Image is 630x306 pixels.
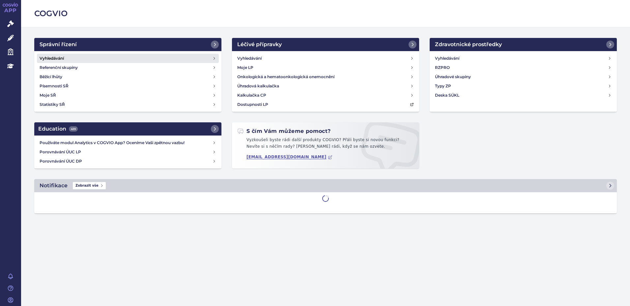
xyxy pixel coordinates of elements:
a: Referenční skupiny [37,63,219,72]
h2: Zdravotnické prostředky [435,41,502,48]
a: Léčivé přípravky [232,38,419,51]
h4: Porovnávání ÚUC DP [40,158,212,165]
a: RZPRO [432,63,614,72]
a: Používáte modul Analytics v COGVIO App? Oceníme Vaši zpětnou vazbu! [37,138,219,147]
h4: Vyhledávání [435,55,459,62]
a: Vyhledávání [37,54,219,63]
h4: Běžící lhůty [40,74,62,80]
h4: Dostupnosti LP [237,101,268,108]
h4: Úhradové skupiny [435,74,471,80]
h4: Statistiky SŘ [40,101,65,108]
h2: S čím Vám můžeme pomoct? [237,128,331,135]
a: Vyhledávání [235,54,416,63]
h2: Správní řízení [40,41,77,48]
a: [EMAIL_ADDRESS][DOMAIN_NAME] [246,155,332,160]
a: Typy ZP [432,81,614,91]
h4: Moje LP [237,64,253,71]
a: Education439 [34,122,221,136]
a: Zdravotnické prostředky [430,38,617,51]
a: Deska SÚKL [432,91,614,100]
a: Úhradová kalkulačka [235,81,416,91]
h2: COGVIO [34,8,617,19]
h4: Typy ZP [435,83,451,89]
a: Onkologická a hematoonkologická onemocnění [235,72,416,81]
a: Moje LP [235,63,416,72]
h2: Léčivé přípravky [237,41,282,48]
h4: Moje SŘ [40,92,56,99]
h4: Porovnávání ÚUC LP [40,149,212,155]
h4: Onkologická a hematoonkologická onemocnění [237,74,334,80]
h4: Používáte modul Analytics v COGVIO App? Oceníme Vaši zpětnou vazbu! [40,139,212,146]
a: Úhradové skupiny [432,72,614,81]
h4: Písemnosti SŘ [40,83,69,89]
a: Písemnosti SŘ [37,81,219,91]
a: Kalkulačka CP [235,91,416,100]
a: Porovnávání ÚUC DP [37,157,219,166]
h2: Education [38,125,78,133]
h4: Deska SÚKL [435,92,459,99]
h4: Vyhledávání [237,55,262,62]
a: Běžící lhůty [37,72,219,81]
span: Zobrazit vše [73,182,106,189]
span: 439 [69,126,78,132]
a: Správní řízení [34,38,221,51]
a: Statistiky SŘ [37,100,219,109]
a: Porovnávání ÚUC LP [37,147,219,157]
h2: Notifikace [40,182,68,190]
h4: Referenční skupiny [40,64,78,71]
h4: Úhradová kalkulačka [237,83,279,89]
a: Moje SŘ [37,91,219,100]
h4: Kalkulačka CP [237,92,266,99]
a: NotifikaceZobrazit vše [34,179,617,192]
h4: RZPRO [435,64,450,71]
a: Dostupnosti LP [235,100,416,109]
h4: Vyhledávání [40,55,64,62]
p: Vyzkoušeli byste rádi další produkty COGVIO? Přáli byste si novou funkci? Nevíte si s něčím rady?... [237,137,414,152]
a: Vyhledávání [432,54,614,63]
